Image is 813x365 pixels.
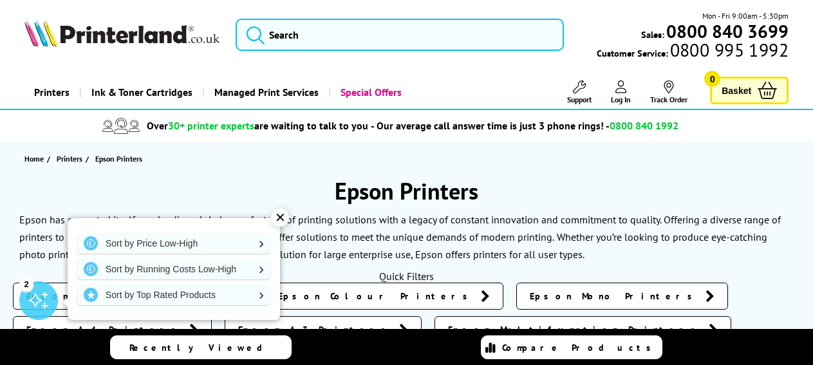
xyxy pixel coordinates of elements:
[236,19,564,51] input: Search
[91,76,192,109] span: Ink & Toner Cartridges
[129,342,276,353] span: Recently Viewed
[95,154,142,164] span: Epson Printers
[147,119,368,132] span: Over are waiting to talk to you
[722,82,751,99] span: Basket
[225,316,422,343] a: Epson A3 Printers
[567,95,592,104] span: Support
[13,283,252,310] a: Epson Inkjet Printers
[19,277,33,291] div: 2
[597,44,789,59] span: Customer Service:
[641,28,664,41] span: Sales:
[26,323,183,336] span: Epson A4 Printers
[79,76,202,109] a: Ink & Toner Cartridges
[13,176,800,206] h1: Epson Printers
[77,285,270,305] a: Sort by Top Rated Products
[202,76,328,109] a: Managed Print Services
[448,323,702,336] span: Epson Multifunction Printers
[668,44,789,56] span: 0800 995 1992
[57,152,86,165] a: Printers
[435,316,731,343] a: Epson Multifunction Printers
[13,270,800,283] div: Quick Filters
[168,119,254,132] span: 30+ printer experts
[516,283,728,310] a: Epson Mono Printers
[704,71,720,87] span: 0
[650,80,687,104] a: Track Order
[24,76,79,109] a: Printers
[666,19,789,43] b: 0800 840 3699
[610,119,678,132] span: 0800 840 1992
[502,342,658,353] span: Compare Products
[57,152,82,165] span: Printers
[24,19,220,50] a: Printerland Logo
[24,152,47,165] a: Home
[371,119,678,132] span: - Our average call answer time is just 3 phone rings! -
[19,213,781,243] p: Epson has cemented itself as a leading global manufacturer of printing solutions with a legacy of...
[110,335,292,359] a: Recently Viewed
[77,233,270,254] a: Sort by Price Low-High
[611,80,631,104] a: Log In
[271,209,289,227] div: ✕
[77,259,270,279] a: Sort by Running Costs Low-High
[567,80,592,104] a: Support
[238,323,393,336] span: Epson A3 Printers
[481,335,662,359] a: Compare Products
[702,10,789,22] span: Mon - Fri 9:00am - 5:30pm
[24,19,220,47] img: Printerland Logo
[530,290,699,303] span: Epson Mono Printers
[278,290,474,303] span: Epson Colour Printers
[611,95,631,104] span: Log In
[328,76,411,109] a: Special Offers
[265,283,503,310] a: Epson Colour Printers
[664,25,789,37] a: 0800 840 3699
[710,77,789,104] a: Basket 0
